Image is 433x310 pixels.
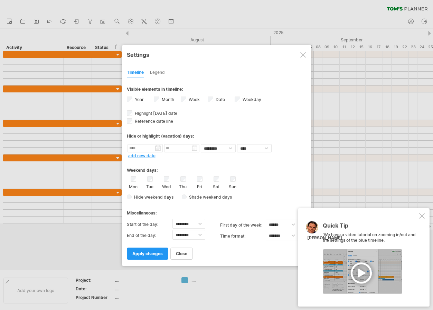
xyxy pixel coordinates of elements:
div: Quick Tip [323,223,418,232]
div: Settings [127,48,307,61]
div: Legend [150,67,165,78]
label: Sun [228,183,237,189]
label: End of the day: [127,230,172,241]
label: Date [214,97,225,102]
label: Month [160,97,174,102]
label: Year [133,97,144,102]
label: Sat [212,183,220,189]
div: Miscellaneous: [127,204,307,217]
a: close [170,248,193,260]
label: first day of the week: [220,220,266,231]
label: Week [187,97,200,102]
label: Start of the day: [127,219,172,230]
div: Hide or highlight (vacation) days: [127,133,307,139]
span: Reference date line [133,119,173,124]
label: Mon [129,183,138,189]
label: Time format: [220,231,266,242]
label: Thu [179,183,187,189]
span: Highlight [DATE] date [133,111,177,116]
label: Tue [145,183,154,189]
div: Visible elements in timeline: [127,87,307,94]
span: Shade weekend days [187,194,232,200]
div: Timeline [127,67,144,78]
span: apply changes [132,251,163,256]
a: apply changes [127,248,168,260]
span: close [176,251,187,256]
div: 'We have a video tutorial on zooming in/out and the settings of the blue timeline. [323,223,418,294]
a: add new date [128,153,156,158]
label: Weekday [241,97,261,102]
div: [PERSON_NAME] [307,235,342,241]
label: Fri [195,183,204,189]
label: Wed [162,183,171,189]
div: Weekend days: [127,161,307,174]
span: Hide weekend days [132,194,173,200]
